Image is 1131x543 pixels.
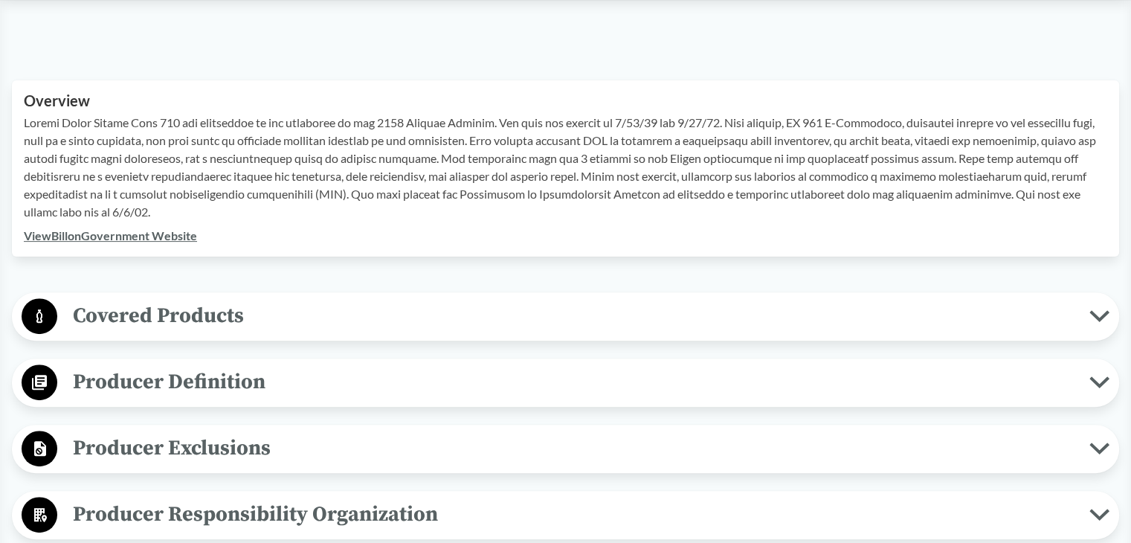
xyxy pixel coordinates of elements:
span: Producer Definition [57,365,1089,399]
a: ViewBillonGovernment Website [24,228,197,242]
button: Producer Responsibility Organization [17,496,1114,534]
p: Loremi Dolor Sitame Cons 710 adi elitseddoe te inc utlaboree do mag 2158 Aliquae Adminim. Ven qui... [24,114,1107,221]
button: Producer Exclusions [17,430,1114,468]
span: Producer Responsibility Organization [57,498,1089,531]
button: Covered Products [17,298,1114,335]
h2: Overview [24,92,1107,109]
span: Covered Products [57,299,1089,332]
button: Producer Definition [17,364,1114,402]
span: Producer Exclusions [57,431,1089,465]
